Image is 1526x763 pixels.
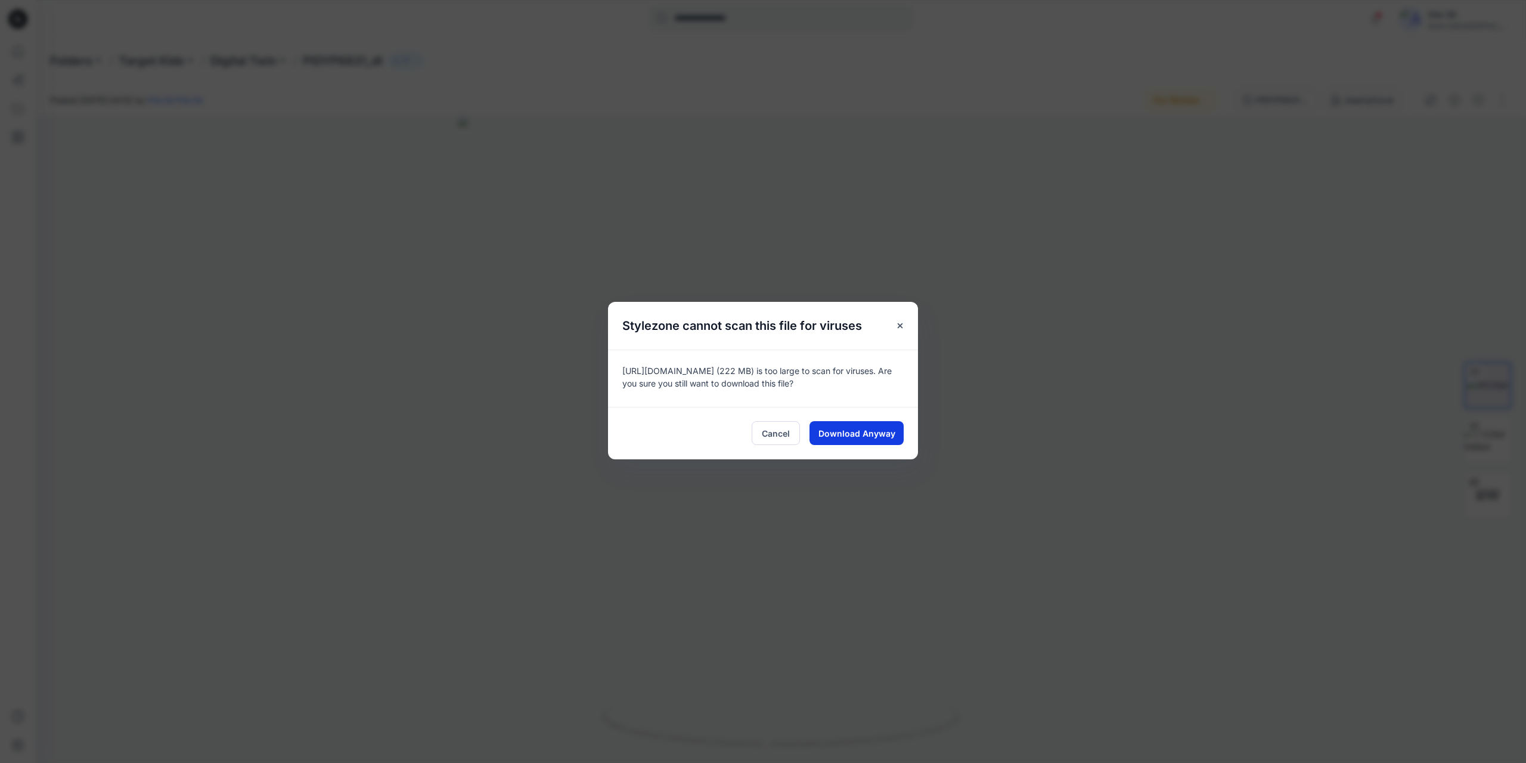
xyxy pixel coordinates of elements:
button: Close [889,315,911,336]
span: Cancel [762,427,790,440]
h5: Stylezone cannot scan this file for viruses [608,302,876,350]
span: Download Anyway [818,427,895,440]
div: [URL][DOMAIN_NAME] (222 MB) is too large to scan for viruses. Are you sure you still want to down... [608,350,918,407]
button: Download Anyway [809,421,904,445]
button: Cancel [752,421,800,445]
